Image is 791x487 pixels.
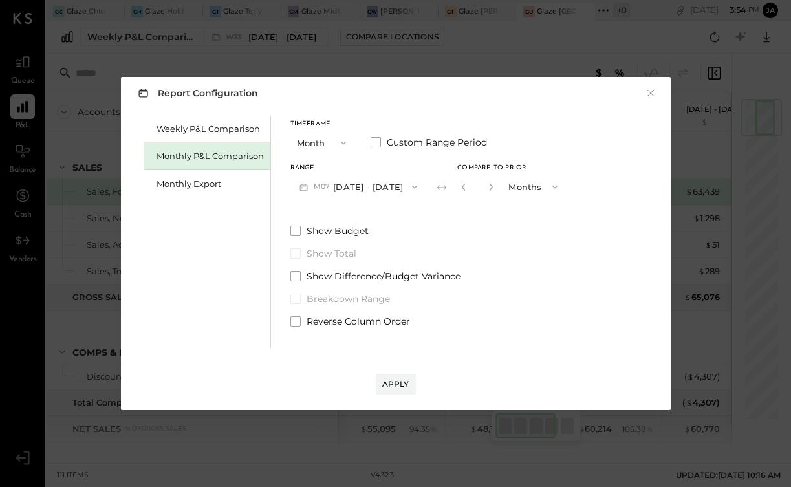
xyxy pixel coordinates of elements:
div: Monthly P&L Comparison [157,150,264,162]
button: M07[DATE] - [DATE] [290,175,427,199]
span: Breakdown Range [307,292,390,305]
div: Apply [382,378,409,389]
span: Custom Range Period [387,136,487,149]
button: Apply [376,374,416,395]
span: Show Total [307,247,356,260]
button: Months [502,175,567,199]
div: Timeframe [290,121,355,127]
div: Range [290,165,427,171]
div: Weekly P&L Comparison [157,123,264,135]
span: Show Difference/Budget Variance [307,270,461,283]
h3: Report Configuration [135,85,258,101]
span: Reverse Column Order [307,315,410,328]
span: M07 [314,182,334,192]
button: Month [290,131,355,155]
div: Monthly Export [157,178,264,190]
span: Show Budget [307,224,369,237]
span: Compare to Prior [457,165,526,171]
button: × [645,87,656,100]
